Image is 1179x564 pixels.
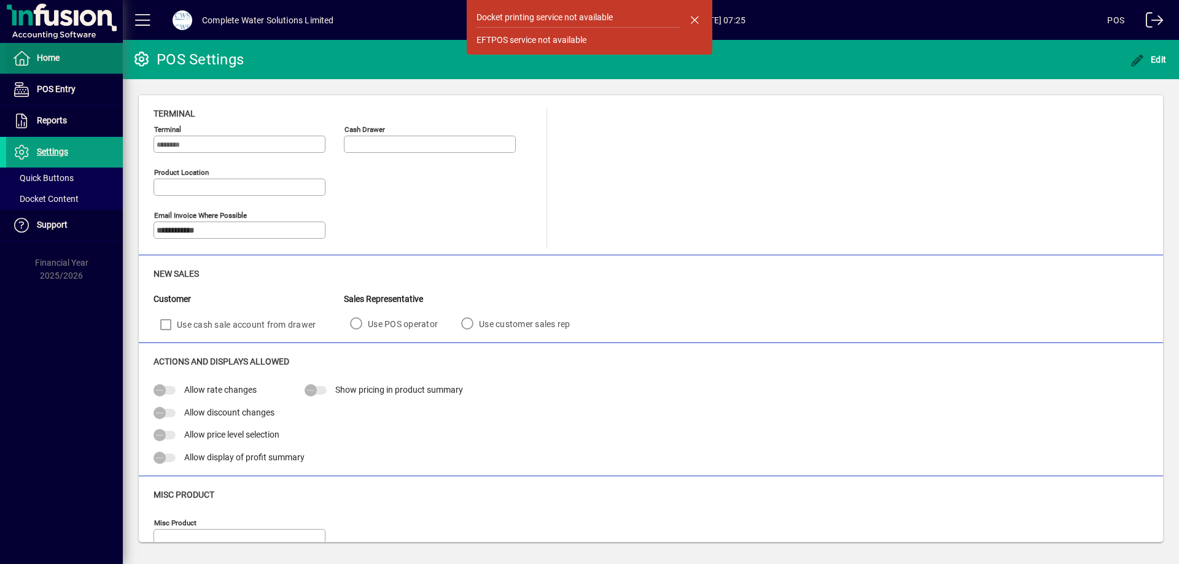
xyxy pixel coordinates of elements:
[37,53,60,63] span: Home
[184,452,305,462] span: Allow display of profit summary
[1130,55,1167,64] span: Edit
[1127,48,1170,71] button: Edit
[6,43,123,74] a: Home
[154,519,196,527] mat-label: Misc Product
[184,385,257,395] span: Allow rate changes
[6,188,123,209] a: Docket Content
[202,10,334,30] div: Complete Water Solutions Limited
[12,173,74,183] span: Quick Buttons
[37,147,68,156] span: Settings
[132,50,244,69] div: POS Settings
[154,269,199,279] span: New Sales
[184,430,279,439] span: Allow price level selection
[335,385,463,395] span: Show pricing in product summary
[6,210,123,241] a: Support
[184,408,274,417] span: Allow discount changes
[154,168,209,177] mat-label: Product location
[6,74,123,105] a: POS Entry
[1137,2,1164,42] a: Logout
[154,490,214,500] span: Misc Product
[334,10,1108,30] span: [DATE] 07:25
[37,115,67,125] span: Reports
[154,109,195,118] span: Terminal
[154,211,247,220] mat-label: Email Invoice where possible
[477,34,586,47] div: EFTPOS service not available
[12,194,79,204] span: Docket Content
[154,293,344,306] div: Customer
[344,293,588,306] div: Sales Representative
[163,9,202,31] button: Profile
[1107,10,1124,30] div: POS
[154,357,289,366] span: Actions and Displays Allowed
[154,125,181,134] mat-label: Terminal
[6,106,123,136] a: Reports
[6,168,123,188] a: Quick Buttons
[37,220,68,230] span: Support
[37,84,76,94] span: POS Entry
[344,125,385,134] mat-label: Cash Drawer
